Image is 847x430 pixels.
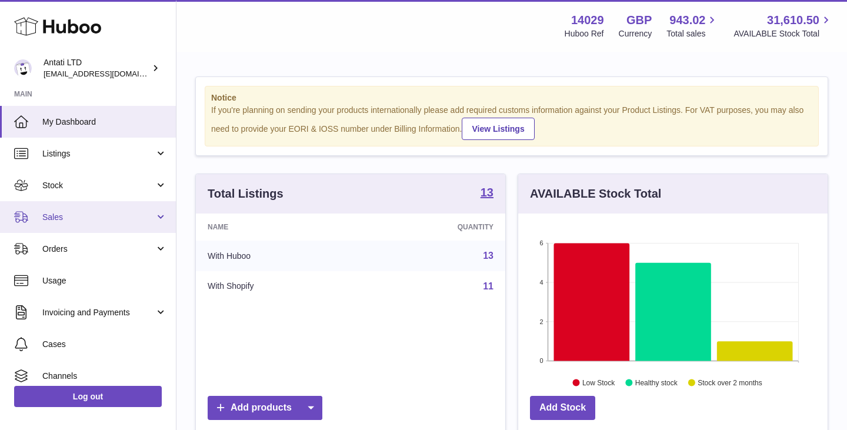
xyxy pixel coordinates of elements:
text: 2 [539,318,543,325]
span: Sales [42,212,155,223]
strong: Notice [211,92,812,104]
span: My Dashboard [42,116,167,128]
span: Cases [42,339,167,350]
h3: Total Listings [208,186,284,202]
a: Add Stock [530,396,595,420]
text: 0 [539,357,543,364]
span: Orders [42,244,155,255]
a: 943.02 Total sales [666,12,719,39]
a: Log out [14,386,162,407]
div: Currency [619,28,652,39]
td: With Shopify [196,271,363,302]
span: 943.02 [669,12,705,28]
div: If you're planning on sending your products internationally please add required customs informati... [211,105,812,140]
span: Channels [42,371,167,382]
text: Healthy stock [635,378,678,386]
span: Total sales [666,28,719,39]
text: 6 [539,239,543,246]
th: Quantity [363,214,505,241]
text: 4 [539,279,543,286]
div: Huboo Ref [565,28,604,39]
span: 31,610.50 [767,12,819,28]
span: Invoicing and Payments [42,307,155,318]
span: Usage [42,275,167,286]
text: Stock over 2 months [698,378,762,386]
th: Name [196,214,363,241]
span: Listings [42,148,155,159]
img: toufic@antatiskin.com [14,59,32,77]
div: Antati LTD [44,57,149,79]
strong: GBP [626,12,652,28]
strong: 14029 [571,12,604,28]
a: 13 [483,251,493,261]
strong: 13 [481,186,493,198]
span: [EMAIL_ADDRESS][DOMAIN_NAME] [44,69,173,78]
a: 31,610.50 AVAILABLE Stock Total [733,12,833,39]
a: 13 [481,186,493,201]
span: AVAILABLE Stock Total [733,28,833,39]
td: With Huboo [196,241,363,271]
text: Low Stock [582,378,615,386]
a: Add products [208,396,322,420]
h3: AVAILABLE Stock Total [530,186,661,202]
a: View Listings [462,118,534,140]
span: Stock [42,180,155,191]
a: 11 [483,281,493,291]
